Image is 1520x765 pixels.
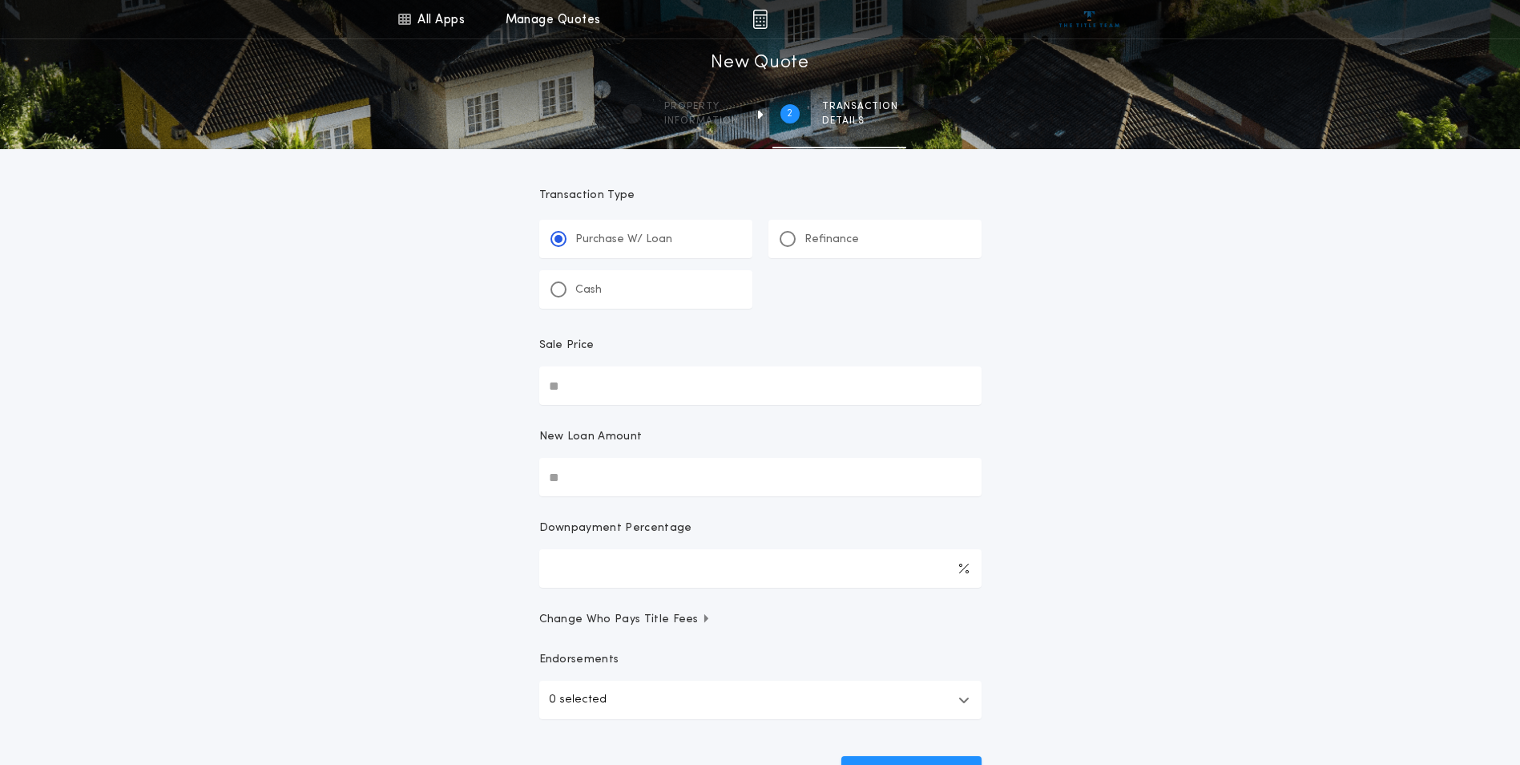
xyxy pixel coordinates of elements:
span: details [822,115,898,127]
span: information [664,115,739,127]
span: Transaction [822,100,898,113]
p: Endorsements [539,652,982,668]
p: Sale Price [539,338,595,354]
p: Cash [575,282,602,298]
input: New Loan Amount [539,458,982,496]
input: Sale Price [539,366,982,405]
h2: 2 [787,107,792,120]
span: Property [664,100,739,113]
img: vs-icon [1059,11,1119,27]
p: Refinance [804,232,859,248]
p: 0 selected [549,690,607,710]
p: Downpayment Percentage [539,520,692,536]
p: Purchase W/ Loan [575,232,672,248]
img: img [752,10,768,29]
button: 0 selected [539,681,982,719]
h1: New Quote [711,51,808,76]
p: New Loan Amount [539,429,643,445]
button: Change Who Pays Title Fees [539,612,982,628]
p: Transaction Type [539,188,982,204]
span: Change Who Pays Title Fees [539,612,712,628]
input: Downpayment Percentage [539,549,982,588]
